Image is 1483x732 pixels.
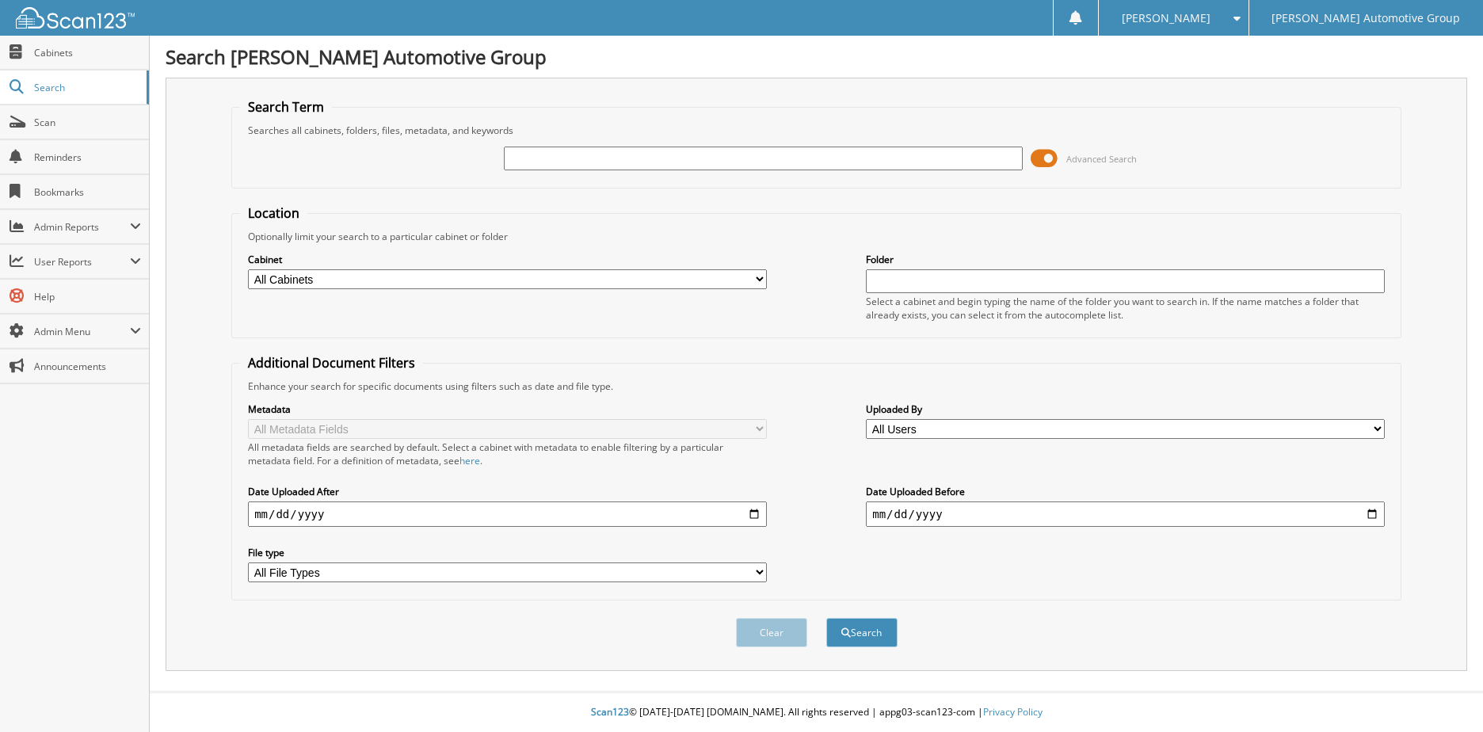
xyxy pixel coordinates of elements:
[248,485,767,498] label: Date Uploaded After
[150,693,1483,732] div: © [DATE]-[DATE] [DOMAIN_NAME]. All rights reserved | appg03-scan123-com |
[34,255,130,269] span: User Reports
[826,618,898,647] button: Search
[248,253,767,266] label: Cabinet
[983,705,1043,719] a: Privacy Policy
[240,379,1393,393] div: Enhance your search for specific documents using filters such as date and file type.
[16,7,135,29] img: scan123-logo-white.svg
[240,354,423,372] legend: Additional Document Filters
[591,705,629,719] span: Scan123
[1122,13,1210,23] span: [PERSON_NAME]
[248,546,767,559] label: File type
[866,295,1385,322] div: Select a cabinet and begin typing the name of the folder you want to search in. If the name match...
[240,204,307,222] legend: Location
[1066,153,1137,165] span: Advanced Search
[1271,13,1460,23] span: [PERSON_NAME] Automotive Group
[34,46,141,59] span: Cabinets
[240,98,332,116] legend: Search Term
[34,360,141,373] span: Announcements
[34,325,130,338] span: Admin Menu
[34,220,130,234] span: Admin Reports
[34,290,141,303] span: Help
[866,501,1385,527] input: end
[34,81,139,94] span: Search
[166,44,1467,70] h1: Search [PERSON_NAME] Automotive Group
[240,230,1393,243] div: Optionally limit your search to a particular cabinet or folder
[240,124,1393,137] div: Searches all cabinets, folders, files, metadata, and keywords
[736,618,807,647] button: Clear
[248,402,767,416] label: Metadata
[34,151,141,164] span: Reminders
[459,454,480,467] a: here
[866,253,1385,266] label: Folder
[866,485,1385,498] label: Date Uploaded Before
[248,440,767,467] div: All metadata fields are searched by default. Select a cabinet with metadata to enable filtering b...
[866,402,1385,416] label: Uploaded By
[248,501,767,527] input: start
[34,185,141,199] span: Bookmarks
[1404,656,1483,732] iframe: Chat Widget
[34,116,141,129] span: Scan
